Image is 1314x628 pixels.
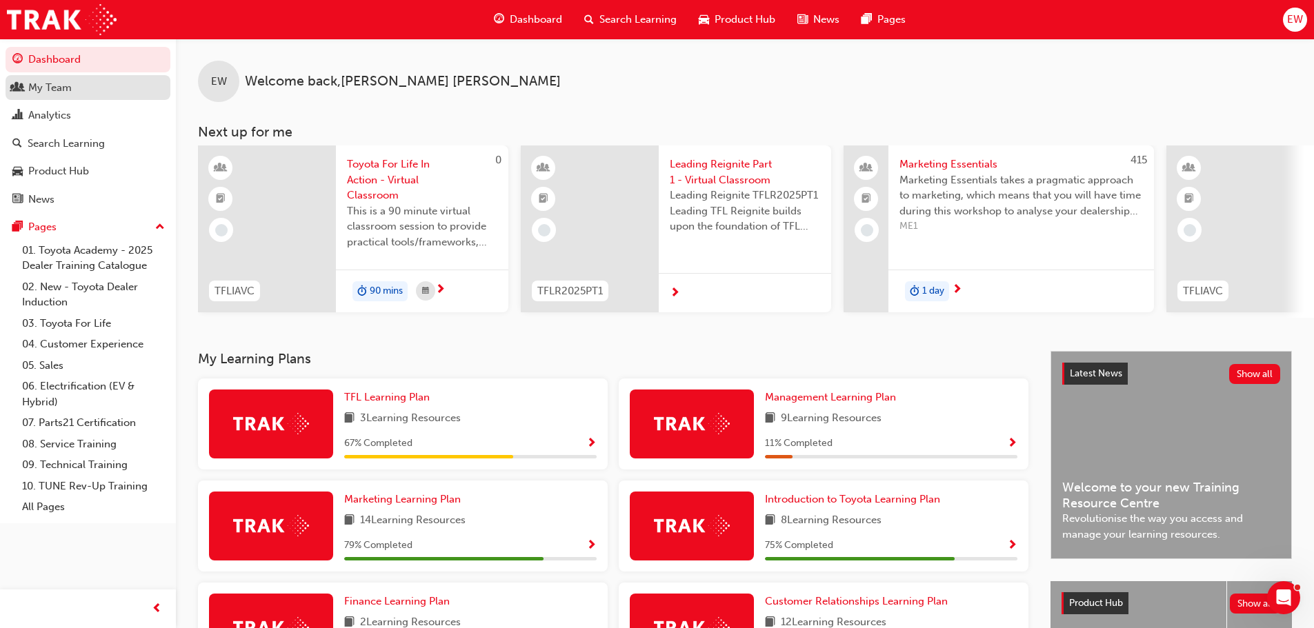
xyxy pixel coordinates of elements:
[12,110,23,122] span: chart-icon
[539,159,548,177] span: learningResourceType_INSTRUCTOR_LED-icon
[7,4,117,35] img: Trak
[344,595,450,607] span: Finance Learning Plan
[765,595,948,607] span: Customer Relationships Learning Plan
[12,54,23,66] span: guage-icon
[12,194,23,206] span: news-icon
[216,159,226,177] span: learningResourceType_INSTRUCTOR_LED-icon
[1007,438,1017,450] span: Show Progress
[344,538,412,554] span: 79 % Completed
[215,283,255,299] span: TFLIAVC
[586,438,597,450] span: Show Progress
[6,187,170,212] a: News
[198,145,508,312] a: 0TFLIAVCToyota For Life In Action - Virtual ClassroomThis is a 90 minute virtual classroom sessio...
[922,283,944,299] span: 1 day
[670,156,820,188] span: Leading Reignite Part 1 - Virtual Classroom
[344,492,466,507] a: Marketing Learning Plan
[6,159,170,184] a: Product Hub
[344,389,435,405] a: TFL Learning Plan
[1287,12,1303,28] span: EW
[539,190,548,208] span: booktick-icon
[17,496,170,518] a: All Pages
[6,103,170,128] a: Analytics
[862,11,872,28] span: pages-icon
[1184,224,1196,236] span: learningRecordVerb_NONE-icon
[435,284,446,296] span: next-icon
[699,11,709,28] span: car-icon
[215,224,228,236] span: learningRecordVerb_NONE-icon
[347,203,497,250] span: This is a 90 minute virtual classroom session to provide practical tools/frameworks, behaviours a...
[6,214,170,240] button: Pages
[494,11,504,28] span: guage-icon
[17,454,170,476] a: 09. Technical Training
[586,537,597,554] button: Show Progress
[862,190,871,208] span: booktick-icon
[586,435,597,452] button: Show Progress
[1230,594,1282,614] button: Show all
[233,413,309,434] img: Trak
[537,283,603,299] span: TFLR2025PT1
[670,287,680,300] span: next-icon
[654,515,730,536] img: Trak
[765,493,940,505] span: Introduction to Toyota Learning Plan
[344,493,461,505] span: Marketing Learning Plan
[765,436,833,452] span: 11 % Completed
[1229,364,1281,384] button: Show all
[654,413,730,434] img: Trak
[1062,363,1280,385] a: Latest NewsShow all
[1051,351,1292,559] a: Latest NewsShow allWelcome to your new Training Resource CentreRevolutionise the way you access a...
[17,240,170,276] a: 01. Toyota Academy - 2025 Dealer Training Catalogue
[28,163,89,179] div: Product Hub
[765,538,833,554] span: 75 % Completed
[357,283,367,301] span: duration-icon
[1007,537,1017,554] button: Show Progress
[765,410,775,427] span: book-icon
[1062,511,1280,542] span: Revolutionise the way you access and manage your learning resources.
[1007,435,1017,452] button: Show Progress
[233,515,309,536] img: Trak
[344,436,412,452] span: 67 % Completed
[17,334,170,355] a: 04. Customer Experience
[17,376,170,412] a: 06. Electrification (EV & Hybrid)
[1184,159,1194,177] span: learningResourceType_INSTRUCTOR_LED-icon
[6,44,170,214] button: DashboardMy TeamAnalyticsSearch LearningProduct HubNews
[17,276,170,313] a: 02. New - Toyota Dealer Induction
[211,74,227,90] span: EW
[370,283,403,299] span: 90 mins
[688,6,786,34] a: car-iconProduct Hub
[844,145,1154,312] a: 415Marketing EssentialsMarketing Essentials takes a pragmatic approach to marketing, which means ...
[347,156,497,203] span: Toyota For Life In Action - Virtual Classroom
[344,391,430,403] span: TFL Learning Plan
[360,512,466,529] span: 14 Learning Resources
[781,512,882,529] span: 8 Learning Resources
[670,188,820,234] span: Leading Reignite TFLR2025PT1 Leading TFL Reignite builds upon the foundation of TFL Reignite, rea...
[17,476,170,497] a: 10. TUNE Rev-Up Training
[797,11,808,28] span: news-icon
[344,410,355,427] span: book-icon
[216,190,226,208] span: booktick-icon
[12,221,23,234] span: pages-icon
[1283,8,1307,32] button: EW
[344,594,455,609] a: Finance Learning Plan
[510,12,562,28] span: Dashboard
[1062,480,1280,511] span: Welcome to your new Training Resource Centre
[1070,367,1122,379] span: Latest News
[813,12,839,28] span: News
[1267,581,1300,614] iframe: Intercom live chat
[152,600,162,618] span: prev-icon
[495,154,501,166] span: 0
[17,412,170,434] a: 07. Parts21 Certification
[850,6,917,34] a: pages-iconPages
[861,224,873,236] span: learningRecordVerb_NONE-icon
[12,138,22,150] span: search-icon
[1007,540,1017,552] span: Show Progress
[781,410,882,427] span: 9 Learning Resources
[483,6,573,34] a: guage-iconDashboard
[910,283,919,301] span: duration-icon
[586,540,597,552] span: Show Progress
[12,82,23,94] span: people-icon
[12,165,23,178] span: car-icon
[765,594,953,609] a: Customer Relationships Learning Plan
[521,145,831,312] a: TFLR2025PT1Leading Reignite Part 1 - Virtual ClassroomLeading Reignite TFLR2025PT1 Leading TFL Re...
[28,219,57,235] div: Pages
